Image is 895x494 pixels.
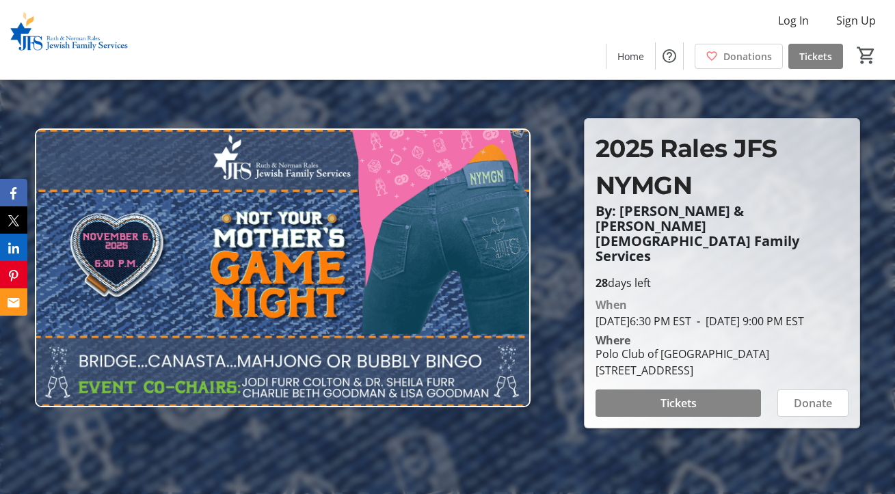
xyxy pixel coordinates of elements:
[606,44,655,69] a: Home
[660,395,697,411] span: Tickets
[799,49,832,64] span: Tickets
[695,44,783,69] a: Donations
[596,389,761,417] button: Tickets
[788,44,843,69] a: Tickets
[596,346,769,362] div: Polo Club of [GEOGRAPHIC_DATA]
[767,10,820,31] button: Log In
[794,395,832,411] span: Donate
[777,389,849,417] button: Donate
[596,275,849,291] p: days left
[656,42,683,70] button: Help
[691,314,706,329] span: -
[596,133,777,200] span: 2025 Rales JFS NYMGN
[617,49,644,64] span: Home
[8,5,130,74] img: Ruth & Norman Rales Jewish Family Services's Logo
[596,297,627,313] div: When
[596,362,769,379] div: [STREET_ADDRESS]
[854,43,879,68] button: Cart
[35,128,531,407] img: Campaign CTA Media Photo
[825,10,887,31] button: Sign Up
[596,335,630,346] div: Where
[723,49,772,64] span: Donations
[691,314,804,329] span: [DATE] 9:00 PM EST
[778,12,809,29] span: Log In
[596,275,608,290] span: 28
[836,12,876,29] span: Sign Up
[596,204,849,264] p: By: [PERSON_NAME] & [PERSON_NAME] [DEMOGRAPHIC_DATA] Family Services
[596,314,691,329] span: [DATE] 6:30 PM EST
